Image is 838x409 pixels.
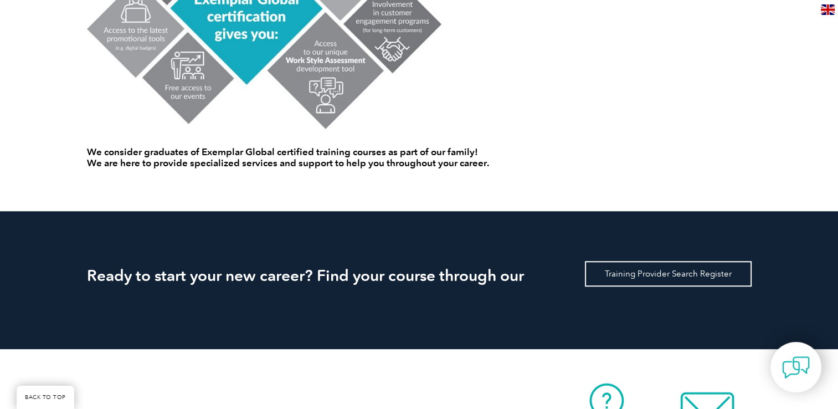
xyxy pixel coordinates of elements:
img: contact-chat.png [782,354,810,381]
h2: Ready to start your new career? Find your course through our [87,267,752,284]
h4: We consider graduates of Exemplar Global certified training courses as part of our family! We are... [87,146,552,168]
a: BACK TO TOP [17,386,74,409]
a: Training Provider Search Register [585,261,752,287]
img: en [821,4,835,15]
